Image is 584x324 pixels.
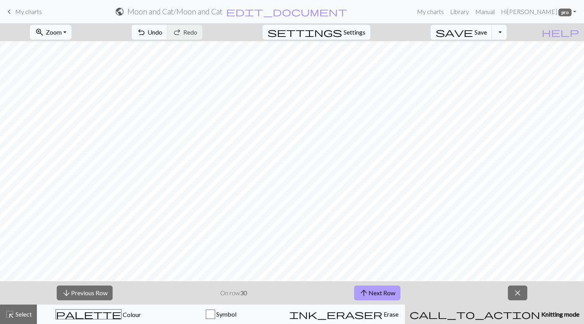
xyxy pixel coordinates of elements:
p: On row [220,288,247,298]
span: ink_eraser [289,309,382,320]
span: Select [14,310,32,318]
button: SettingsSettings [262,25,370,40]
button: Knitting mode [405,305,584,324]
h2: Moon and Cat / Moon and Cat [127,7,222,16]
span: close [513,287,522,298]
span: settings [268,27,342,38]
button: Undo [132,25,168,40]
span: edit_document [226,6,347,17]
span: Symbol [215,310,236,318]
button: Previous Row [57,286,113,300]
span: undo [137,27,146,38]
span: pro [558,9,572,16]
span: Colour [122,311,141,318]
span: highlight_alt [5,309,14,320]
a: Library [447,4,472,19]
button: Erase [282,305,405,324]
span: My charts [15,8,42,15]
span: public [115,6,124,17]
a: My charts [414,4,447,19]
span: arrow_upward [359,287,368,298]
span: Undo [148,28,162,36]
button: Symbol [160,305,282,324]
span: arrow_downward [62,287,71,298]
span: Erase [382,310,398,318]
span: zoom_in [35,27,44,38]
span: keyboard_arrow_left [5,6,14,17]
a: Manual [472,4,498,19]
a: Hi[PERSON_NAME] pro [498,4,579,19]
span: call_to_action [410,309,540,320]
button: Zoom [30,25,71,40]
span: Zoom [46,28,62,36]
span: save [436,27,473,38]
i: Settings [268,28,342,37]
span: Knitting mode [540,310,579,318]
a: My charts [5,5,42,18]
span: Save [474,28,487,36]
span: help [542,27,579,38]
strong: 30 [240,289,247,296]
span: palette [56,309,121,320]
button: Next Row [354,286,400,300]
button: Save [431,25,492,40]
button: Colour [37,305,160,324]
span: Settings [344,28,365,37]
